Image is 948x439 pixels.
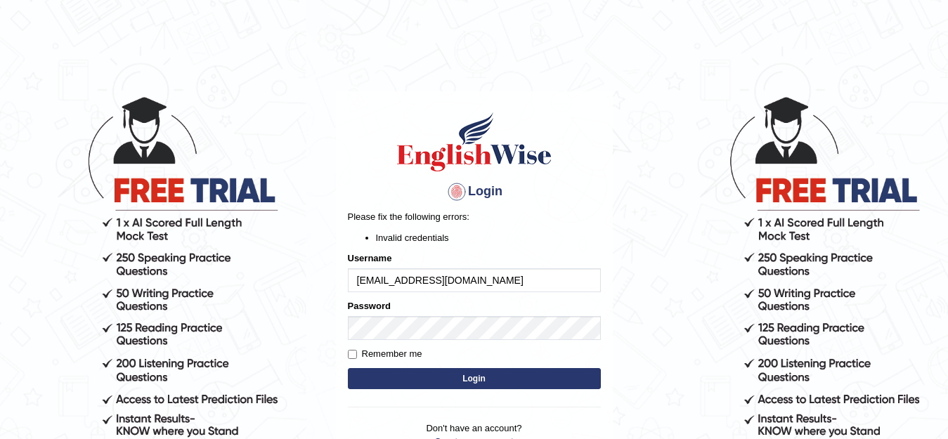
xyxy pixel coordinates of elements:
button: Login [348,368,601,389]
p: Please fix the following errors: [348,210,601,223]
input: Remember me [348,350,357,359]
label: Remember me [348,347,422,361]
li: Invalid credentials [376,231,601,244]
label: Username [348,251,392,265]
img: Logo of English Wise sign in for intelligent practice with AI [394,110,554,173]
label: Password [348,299,391,313]
h4: Login [348,181,601,203]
